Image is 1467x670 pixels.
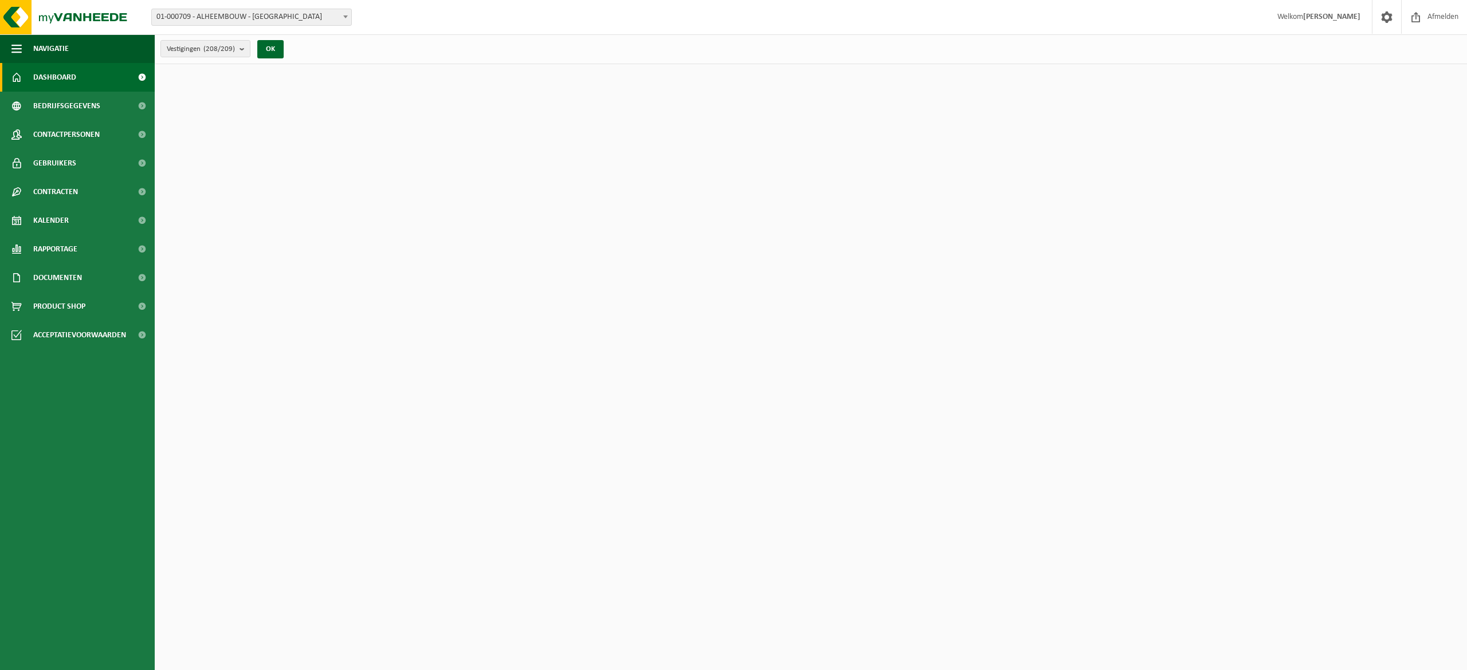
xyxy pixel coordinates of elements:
span: Contracten [33,178,78,206]
span: 01-000709 - ALHEEMBOUW - OOSTNIEUWKERKE [152,9,351,25]
span: Acceptatievoorwaarden [33,321,126,349]
span: Vestigingen [167,41,235,58]
span: Bedrijfsgegevens [33,92,100,120]
count: (208/209) [203,45,235,53]
button: Vestigingen(208/209) [160,40,250,57]
span: Rapportage [33,235,77,263]
span: Product Shop [33,292,85,321]
span: Gebruikers [33,149,76,178]
span: 01-000709 - ALHEEMBOUW - OOSTNIEUWKERKE [151,9,352,26]
span: Dashboard [33,63,76,92]
span: Documenten [33,263,82,292]
span: Kalender [33,206,69,235]
strong: [PERSON_NAME] [1303,13,1360,21]
span: Navigatie [33,34,69,63]
span: Contactpersonen [33,120,100,149]
button: OK [257,40,284,58]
